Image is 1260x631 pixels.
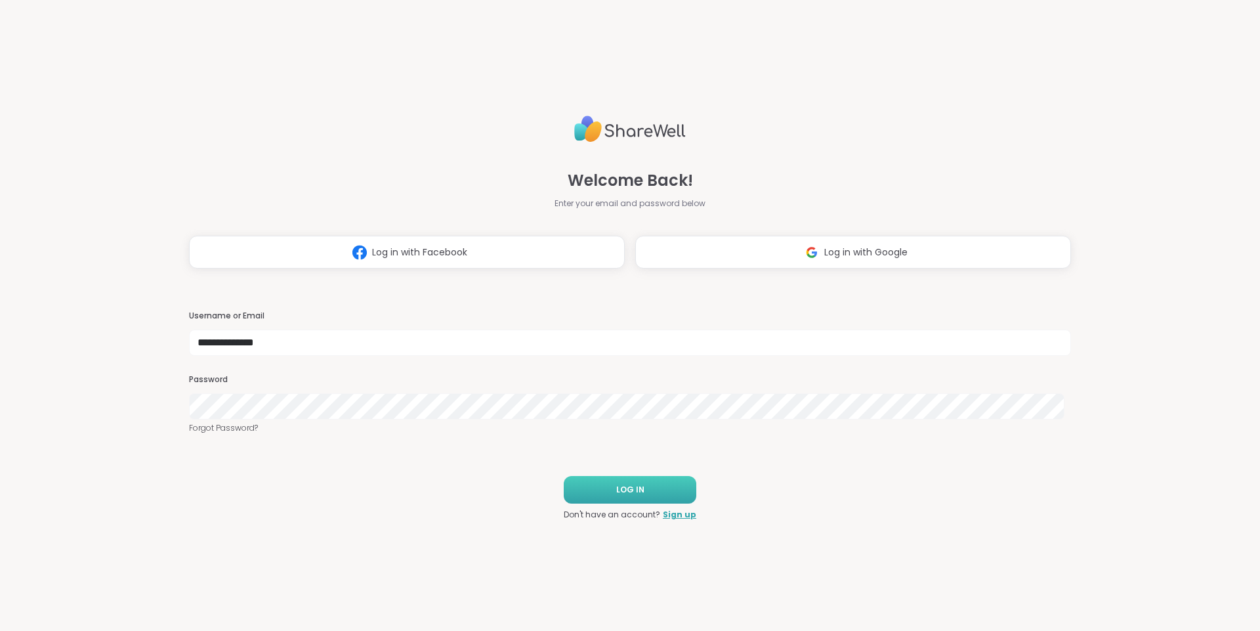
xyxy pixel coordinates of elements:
button: Log in with Google [635,236,1071,269]
span: LOG IN [616,484,644,496]
button: Log in with Facebook [189,236,625,269]
img: ShareWell Logomark [799,240,824,265]
span: Don't have an account? [564,509,660,521]
h3: Password [189,374,1071,385]
span: Enter your email and password below [555,198,705,209]
button: LOG IN [564,476,696,504]
a: Sign up [663,509,696,521]
a: Forgot Password? [189,422,1071,434]
h3: Username or Email [189,311,1071,322]
span: Welcome Back! [568,169,693,192]
img: ShareWell Logomark [347,240,372,265]
img: ShareWell Logo [574,110,686,148]
span: Log in with Facebook [372,246,467,259]
span: Log in with Google [824,246,908,259]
